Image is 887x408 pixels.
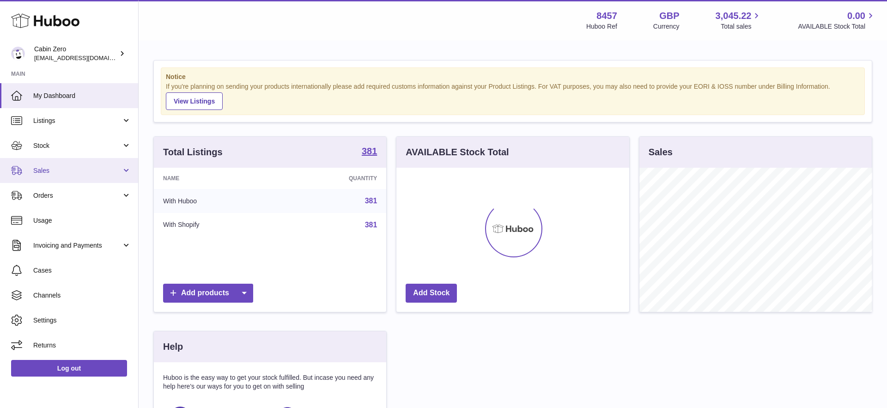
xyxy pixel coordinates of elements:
h3: Total Listings [163,146,223,158]
span: 3,045.22 [716,10,752,22]
a: 0.00 AVAILABLE Stock Total [798,10,876,31]
a: Log out [11,360,127,377]
div: If you're planning on sending your products internationally please add required customs informati... [166,82,860,110]
span: Total sales [721,22,762,31]
td: With Shopify [154,213,279,237]
span: Usage [33,216,131,225]
div: Huboo Ref [586,22,617,31]
span: Invoicing and Payments [33,241,122,250]
span: Cases [33,266,131,275]
span: Channels [33,291,131,300]
a: 381 [365,221,377,229]
span: Orders [33,191,122,200]
h3: AVAILABLE Stock Total [406,146,509,158]
a: Add products [163,284,253,303]
span: AVAILABLE Stock Total [798,22,876,31]
a: View Listings [166,92,223,110]
span: My Dashboard [33,91,131,100]
strong: 8457 [596,10,617,22]
strong: 381 [362,146,377,156]
strong: GBP [659,10,679,22]
span: Returns [33,341,131,350]
a: 381 [362,146,377,158]
th: Name [154,168,279,189]
span: 0.00 [847,10,865,22]
span: Listings [33,116,122,125]
h3: Sales [649,146,673,158]
span: Sales [33,166,122,175]
span: Settings [33,316,131,325]
img: huboo@cabinzero.com [11,47,25,61]
a: 381 [365,197,377,205]
th: Quantity [279,168,386,189]
div: Currency [653,22,680,31]
div: Cabin Zero [34,45,117,62]
td: With Huboo [154,189,279,213]
a: Add Stock [406,284,457,303]
strong: Notice [166,73,860,81]
span: Stock [33,141,122,150]
p: Huboo is the easy way to get your stock fulfilled. But incase you need any help here's our ways f... [163,373,377,391]
h3: Help [163,341,183,353]
a: 3,045.22 Total sales [716,10,762,31]
span: [EMAIL_ADDRESS][DOMAIN_NAME] [34,54,136,61]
